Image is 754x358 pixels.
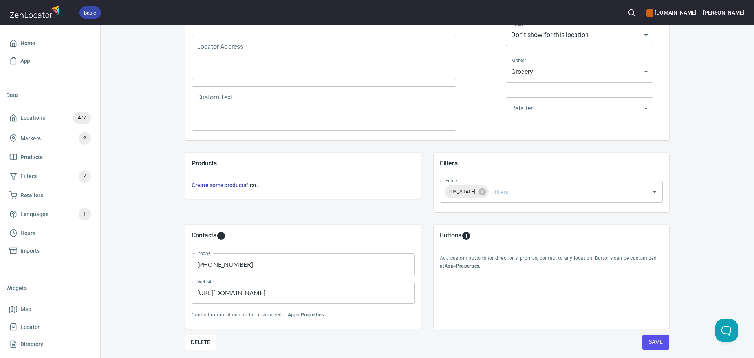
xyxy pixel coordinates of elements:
[20,134,41,143] span: Markers
[646,4,696,21] div: Manage your apps
[440,255,663,270] p: Add custom buttons for directions, promos, contact to any location. Buttons can be customized at > .
[190,338,210,347] span: Delete
[506,24,653,46] div: Don't show for this location
[6,224,94,242] a: Hours
[703,4,745,21] button: [PERSON_NAME]
[20,228,35,238] span: Hours
[445,263,454,269] b: App
[490,184,637,199] input: Filters
[20,246,40,256] span: Imports
[6,166,94,187] a: Filters7
[506,97,653,119] div: ​
[461,231,471,241] svg: To add custom buttons for locations, please go to Apps > Properties > Buttons.
[445,185,489,198] div: [US_STATE]
[6,301,94,318] a: Map
[6,35,94,52] a: Home
[6,149,94,166] a: Products
[715,319,738,342] iframe: Help Scout Beacon - Open
[73,114,91,123] span: 477
[20,322,40,332] span: Locator
[6,128,94,149] a: Markers2
[506,61,653,83] div: Grocery
[646,9,653,17] button: color-CE600E
[192,231,216,241] h5: Contacts
[192,181,415,189] h6: first.
[456,263,479,269] b: Properties
[440,231,461,241] h5: Buttons
[445,188,480,195] span: [US_STATE]
[20,305,31,314] span: Map
[623,4,640,21] button: Search
[192,159,415,167] h5: Products
[642,335,669,350] button: Save
[20,39,35,48] span: Home
[20,113,45,123] span: Locations
[649,337,663,347] span: Save
[9,3,62,20] img: zenlocator
[6,52,94,70] a: App
[185,335,216,350] button: Delete
[646,8,696,17] h6: [DOMAIN_NAME]
[20,152,43,162] span: Products
[216,231,226,241] svg: To add custom contact information for locations, please go to Apps > Properties > Contacts.
[440,159,663,167] h5: Filters
[20,209,48,219] span: Languages
[20,171,37,181] span: Filters
[6,187,94,204] a: Retailers
[6,279,94,297] li: Widgets
[79,6,101,19] div: basic
[6,242,94,260] a: Imports
[6,336,94,353] a: Directory
[6,204,94,224] a: Languages1
[301,312,324,318] b: Properties
[6,318,94,336] a: Locator
[20,191,43,200] span: Retailers
[79,9,101,17] span: basic
[79,172,91,181] span: 7
[192,182,246,188] a: Create some products
[79,210,91,219] span: 1
[20,340,43,349] span: Directory
[6,86,94,105] li: Data
[192,311,415,319] p: Contact information can be customized at > .
[649,186,660,197] button: Open
[20,56,30,66] span: App
[79,134,91,143] span: 2
[6,108,94,128] a: Locations477
[288,312,297,318] b: App
[703,8,745,17] h6: [PERSON_NAME]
